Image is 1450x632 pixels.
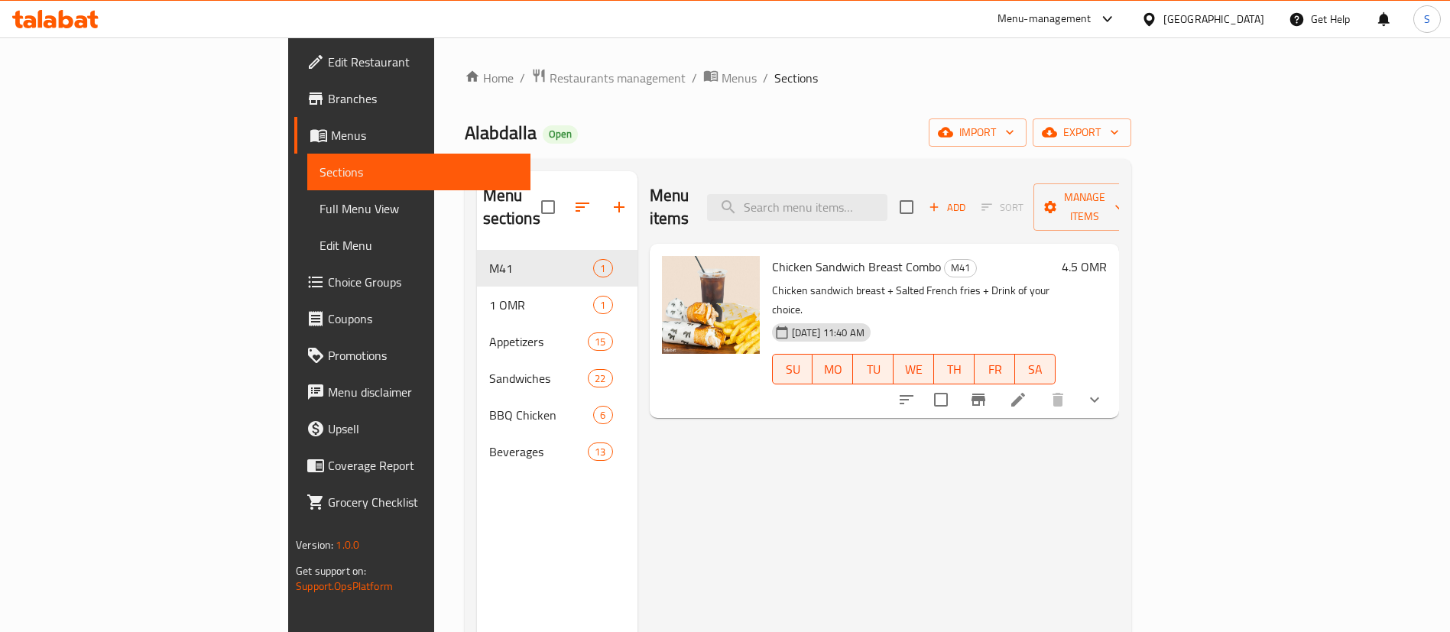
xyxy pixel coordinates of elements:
a: Coupons [294,300,530,337]
span: WE [900,358,928,381]
div: items [593,259,612,277]
span: Restaurants management [550,69,686,87]
li: / [692,69,697,87]
span: Open [543,128,578,141]
span: Add item [923,196,972,219]
span: Sandwiches [489,369,589,387]
div: 1 OMR1 [477,287,637,323]
span: Version: [296,535,333,555]
button: MO [813,354,853,384]
button: export [1033,118,1131,147]
span: 22 [589,371,611,386]
span: 13 [589,445,611,459]
a: Choice Groups [294,264,530,300]
a: Grocery Checklist [294,484,530,520]
span: Full Menu View [320,199,518,218]
a: Menus [294,117,530,154]
div: Open [543,125,578,144]
span: 1 OMR [489,296,594,314]
button: sort-choices [888,381,925,418]
button: import [929,118,1027,147]
span: Branches [328,89,518,108]
a: Upsell [294,410,530,447]
span: SU [779,358,807,381]
input: search [707,194,887,221]
button: WE [894,354,934,384]
span: Menus [722,69,757,87]
nav: Menu sections [477,244,637,476]
span: Alabdalla [465,115,537,150]
button: Add section [601,189,637,225]
span: Select all sections [532,191,564,223]
span: BBQ Chicken [489,406,594,424]
a: Menu disclaimer [294,374,530,410]
div: items [588,332,612,351]
a: Support.OpsPlatform [296,576,393,596]
span: Coverage Report [328,456,518,475]
a: Edit Restaurant [294,44,530,80]
span: Appetizers [489,332,589,351]
span: Edit Restaurant [328,53,518,71]
span: 15 [589,335,611,349]
button: SU [772,354,813,384]
nav: breadcrumb [465,68,1131,88]
span: [DATE] 11:40 AM [786,326,871,340]
span: M41 [945,259,976,277]
div: Sandwiches22 [477,360,637,397]
span: Menus [331,126,518,144]
h2: Menu items [650,184,689,230]
button: Manage items [1033,183,1136,231]
h6: 4.5 OMR [1062,256,1107,277]
div: Appetizers15 [477,323,637,360]
span: Select section first [972,196,1033,219]
p: Chicken sandwich breast + Salted French fries + Drink of your choice. [772,281,1056,319]
span: FR [981,358,1009,381]
span: 1.0.0 [336,535,359,555]
div: Beverages13 [477,433,637,470]
div: items [593,406,612,424]
span: Chicken Sandwich Breast Combo [772,255,941,278]
span: Sections [320,163,518,181]
button: Branch-specific-item [960,381,997,418]
a: Restaurants management [531,68,686,88]
div: M411 [477,250,637,287]
span: Select section [890,191,923,223]
span: Promotions [328,346,518,365]
button: Add [923,196,972,219]
li: / [763,69,768,87]
svg: Show Choices [1085,391,1104,409]
a: Edit Menu [307,227,530,264]
div: [GEOGRAPHIC_DATA] [1163,11,1264,28]
span: 6 [594,408,611,423]
span: Get support on: [296,561,366,581]
span: Edit Menu [320,236,518,254]
a: Coverage Report [294,447,530,484]
span: Select to update [925,384,957,416]
span: TU [859,358,887,381]
span: Coupons [328,310,518,328]
span: Manage items [1046,188,1124,226]
span: S [1424,11,1430,28]
a: Edit menu item [1009,391,1027,409]
a: Full Menu View [307,190,530,227]
span: Beverages [489,442,589,461]
div: items [588,369,612,387]
span: Menu disclaimer [328,383,518,401]
span: 1 [594,298,611,313]
span: Sections [774,69,818,87]
button: delete [1040,381,1076,418]
button: SA [1015,354,1056,384]
span: Choice Groups [328,273,518,291]
a: Menus [703,68,757,88]
div: Menu-management [997,10,1092,28]
span: Grocery Checklist [328,493,518,511]
span: MO [819,358,847,381]
span: export [1045,123,1119,142]
button: FR [975,354,1015,384]
span: SA [1021,358,1049,381]
a: Branches [294,80,530,117]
